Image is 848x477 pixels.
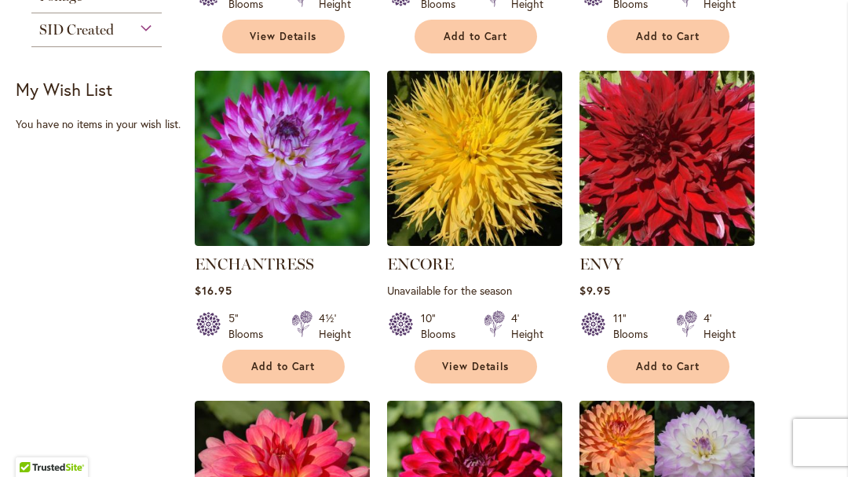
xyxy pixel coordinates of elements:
[511,310,543,342] div: 4' Height
[636,360,700,373] span: Add to Cart
[415,20,537,53] button: Add to Cart
[222,20,345,53] a: View Details
[442,360,510,373] span: View Details
[579,234,755,249] a: Envy
[613,310,657,342] div: 11" Blooms
[636,30,700,43] span: Add to Cart
[39,21,114,39] span: SID Created
[228,310,272,342] div: 5" Blooms
[387,71,562,246] img: ENCORE
[421,310,465,342] div: 10" Blooms
[444,30,508,43] span: Add to Cart
[387,234,562,249] a: ENCORE
[704,310,736,342] div: 4' Height
[250,30,317,43] span: View Details
[16,116,186,132] div: You have no items in your wish list.
[319,310,351,342] div: 4½' Height
[387,255,454,273] a: ENCORE
[607,350,729,383] button: Add to Cart
[195,283,232,298] span: $16.95
[579,255,623,273] a: ENVY
[12,421,56,465] iframe: Launch Accessibility Center
[195,71,370,246] img: Enchantress
[607,20,729,53] button: Add to Cart
[579,71,755,246] img: Envy
[251,360,316,373] span: Add to Cart
[222,350,345,383] button: Add to Cart
[195,255,314,273] a: ENCHANTRESS
[415,350,537,383] a: View Details
[387,283,562,298] p: Unavailable for the season
[579,283,611,298] span: $9.95
[195,234,370,249] a: Enchantress
[16,78,112,101] strong: My Wish List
